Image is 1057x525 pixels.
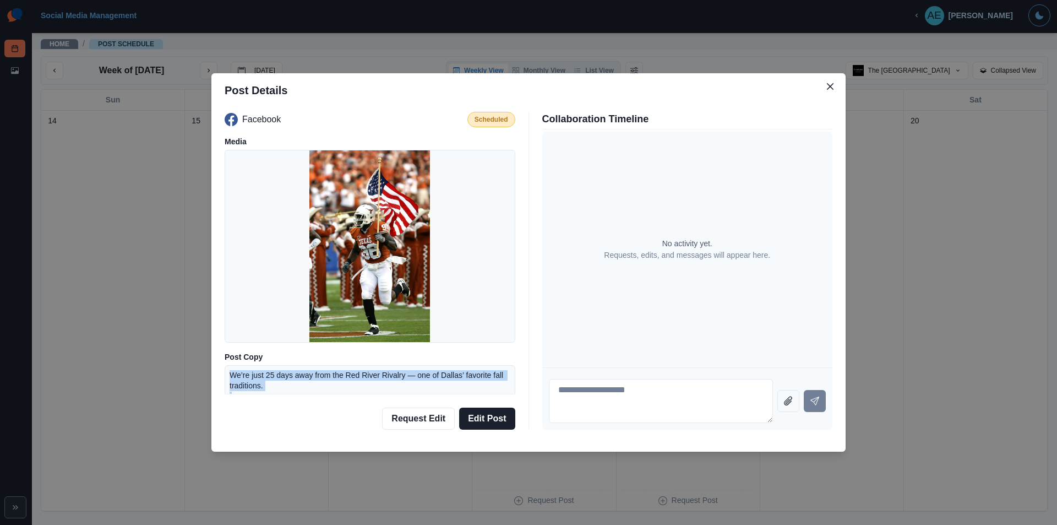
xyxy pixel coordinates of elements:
[382,408,455,430] button: Request Edit
[804,390,826,412] button: Send message
[242,113,281,126] p: Facebook
[777,390,799,412] button: Attach file
[821,78,839,95] button: Close
[475,115,508,125] p: Scheduled
[211,73,846,107] header: Post Details
[604,250,770,261] p: Requests, edits, and messages will appear here.
[225,351,515,363] p: Post Copy
[459,408,515,430] button: Edit Post
[309,150,430,343] img: pw2yqiw7florrtbcn28z
[662,238,712,250] p: No activity yet.
[542,112,833,127] p: Collaboration Timeline
[225,136,515,148] p: Media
